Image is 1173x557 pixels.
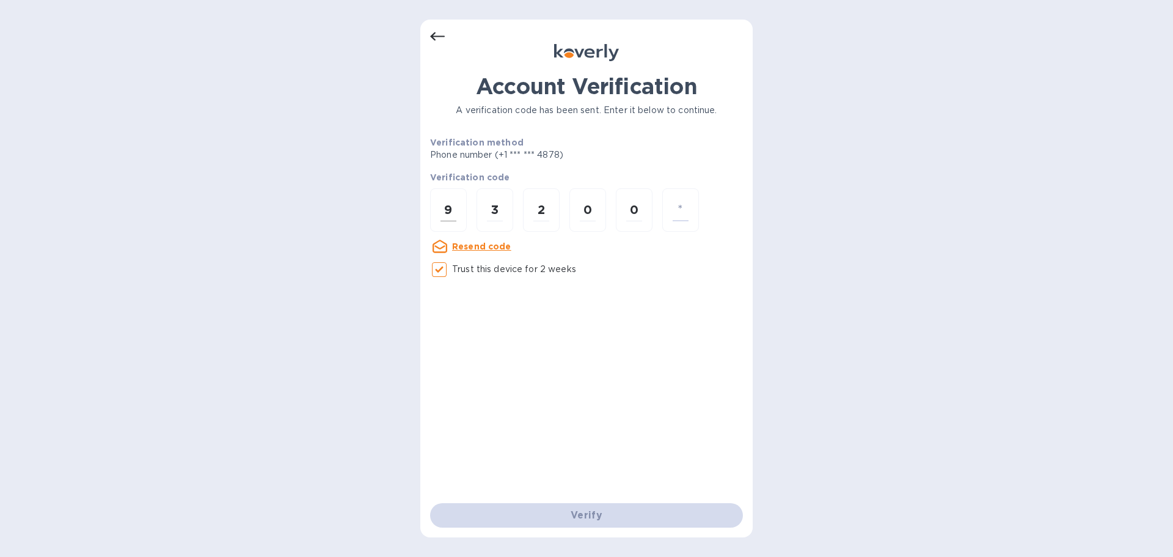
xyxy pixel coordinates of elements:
p: A verification code has been sent. Enter it below to continue. [430,104,743,117]
p: Verification code [430,171,743,183]
p: Phone number (+1 *** *** 4878) [430,149,657,161]
b: Verification method [430,138,524,147]
h1: Account Verification [430,73,743,99]
u: Resend code [452,242,511,251]
p: Trust this device for 2 weeks [452,263,576,276]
